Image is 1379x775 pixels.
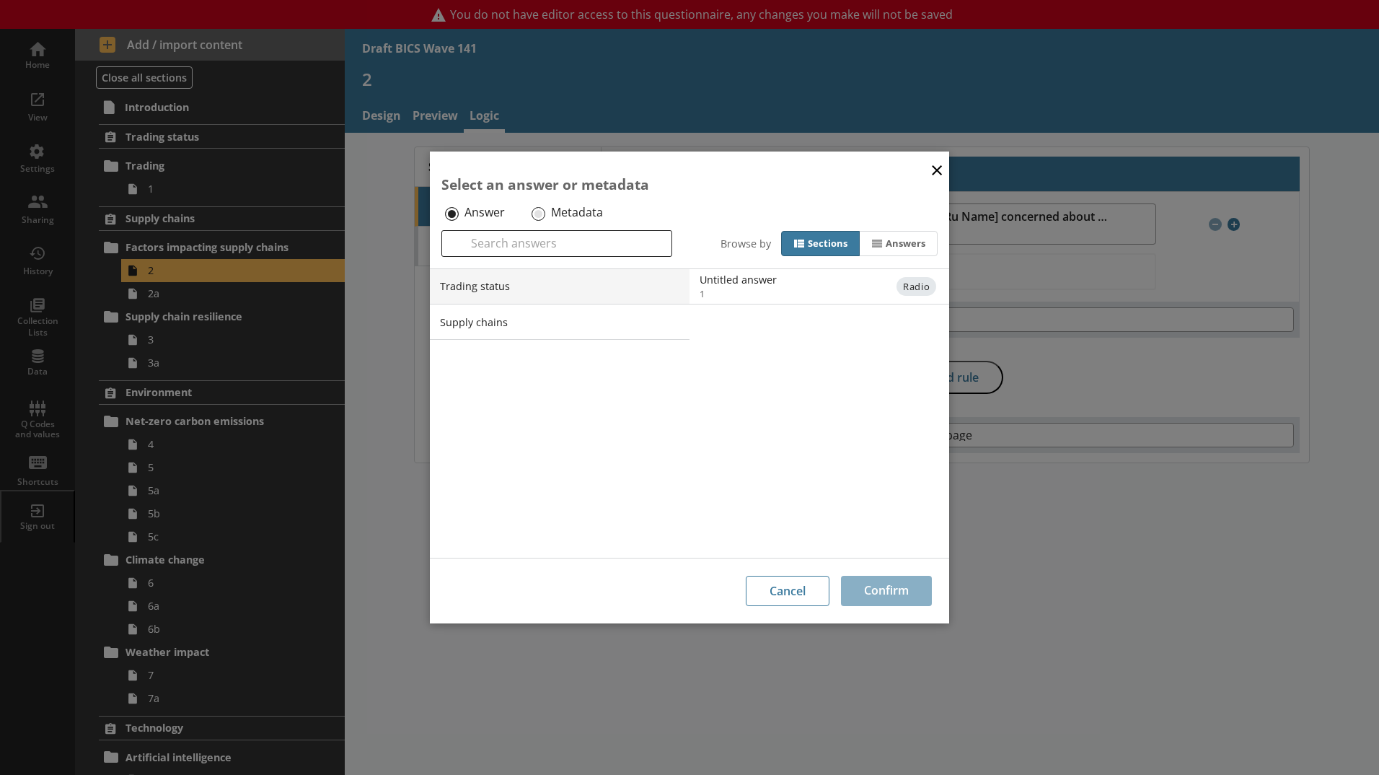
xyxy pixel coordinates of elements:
li: Trading status [430,268,689,305]
div: Browse by [721,237,771,250]
span: 1 [700,287,961,300]
div: Untitled answer [700,273,990,286]
button: Close [926,153,948,185]
button: Cancel [746,576,829,606]
div: Answers [886,237,925,250]
label: Metadata [551,205,603,220]
div: Select an answer or metadata [441,175,938,194]
span: Radio [896,277,936,296]
label: Answer [464,205,505,220]
div: Sections [808,237,847,250]
input: Search answers [441,230,672,257]
li: Supply chains [430,304,689,340]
